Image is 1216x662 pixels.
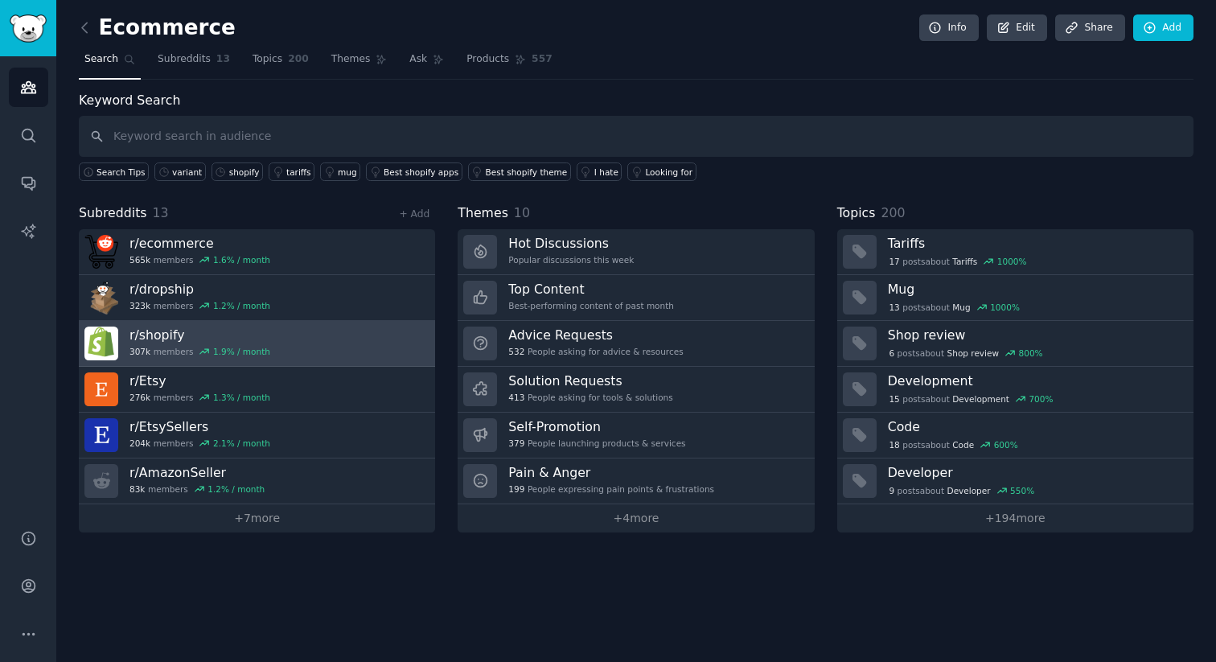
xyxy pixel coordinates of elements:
[837,275,1193,321] a: Mug13postsaboutMug1000%
[129,300,150,311] span: 323k
[84,327,118,360] img: shopify
[508,281,674,298] h3: Top Content
[153,205,169,220] span: 13
[837,229,1193,275] a: Tariffs17postsaboutTariffs1000%
[645,167,692,178] div: Looking for
[508,464,714,481] h3: Pain & Anger
[129,438,270,449] div: members
[79,47,141,80] a: Search
[79,162,149,181] button: Search Tips
[129,235,270,252] h3: r/ ecommerce
[384,167,458,178] div: Best shopify apps
[508,254,634,265] div: Popular discussions this week
[213,392,270,403] div: 1.3 % / month
[1010,485,1034,496] div: 550 %
[889,347,894,359] span: 6
[888,300,1021,315] div: post s about
[129,483,265,495] div: members
[79,504,435,532] a: +7more
[129,254,270,265] div: members
[79,229,435,275] a: r/ecommerce565kmembers1.6% / month
[1019,347,1043,359] div: 800 %
[889,485,894,496] span: 9
[889,439,899,450] span: 18
[508,483,524,495] span: 199
[508,346,683,357] div: People asking for advice & resources
[79,413,435,458] a: r/EtsySellers204kmembers2.1% / month
[366,162,462,181] a: Best shopify apps
[837,367,1193,413] a: Development15postsaboutDevelopment700%
[458,204,508,224] span: Themes
[286,167,311,178] div: tariffs
[84,281,118,315] img: dropship
[129,392,270,403] div: members
[837,413,1193,458] a: Code18postsaboutCode600%
[837,321,1193,367] a: Shop review6postsaboutShop review800%
[458,413,814,458] a: Self-Promotion379People launching products & services
[532,52,553,67] span: 557
[577,162,622,181] a: I hate
[987,14,1047,42] a: Edit
[1133,14,1193,42] a: Add
[458,367,814,413] a: Solution Requests413People asking for tools & solutions
[320,162,360,181] a: mug
[997,256,1027,267] div: 1000 %
[837,458,1193,504] a: Developer9postsaboutDeveloper550%
[247,47,314,80] a: Topics200
[458,275,814,321] a: Top ContentBest-performing content of past month
[888,281,1182,298] h3: Mug
[129,464,265,481] h3: r/ AmazonSeller
[888,438,1020,452] div: post s about
[129,300,270,311] div: members
[837,204,876,224] span: Topics
[213,346,270,357] div: 1.9 % / month
[888,418,1182,435] h3: Code
[338,167,357,178] div: mug
[508,300,674,311] div: Best-performing content of past month
[952,302,970,313] span: Mug
[888,235,1182,252] h3: Tariffs
[508,418,685,435] h3: Self-Promotion
[508,327,683,343] h3: Advice Requests
[508,392,672,403] div: People asking for tools & solutions
[129,254,150,265] span: 565k
[881,205,905,220] span: 200
[84,418,118,452] img: EtsySellers
[947,485,991,496] span: Developer
[889,393,899,405] span: 15
[129,418,270,435] h3: r/ EtsySellers
[1029,393,1053,405] div: 700 %
[129,392,150,403] span: 276k
[888,346,1045,360] div: post s about
[84,52,118,67] span: Search
[288,52,309,67] span: 200
[129,438,150,449] span: 204k
[154,162,206,181] a: variant
[468,162,571,181] a: Best shopify theme
[129,346,270,357] div: members
[486,167,568,178] div: Best shopify theme
[84,235,118,269] img: ecommerce
[172,167,202,178] div: variant
[889,256,899,267] span: 17
[990,302,1020,313] div: 1000 %
[79,321,435,367] a: r/shopify307kmembers1.9% / month
[952,393,1009,405] span: Development
[79,367,435,413] a: r/Etsy276kmembers1.3% / month
[888,483,1036,498] div: post s about
[79,458,435,504] a: r/AmazonSeller83kmembers1.2% / month
[508,346,524,357] span: 532
[152,47,236,80] a: Subreddits13
[627,162,696,181] a: Looking for
[919,14,979,42] a: Info
[229,167,260,178] div: shopify
[79,116,1193,157] input: Keyword search in audience
[207,483,265,495] div: 1.2 % / month
[79,204,147,224] span: Subreddits
[952,256,977,267] span: Tariffs
[889,302,899,313] span: 13
[404,47,450,80] a: Ask
[1055,14,1124,42] a: Share
[326,47,393,80] a: Themes
[213,254,270,265] div: 1.6 % / month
